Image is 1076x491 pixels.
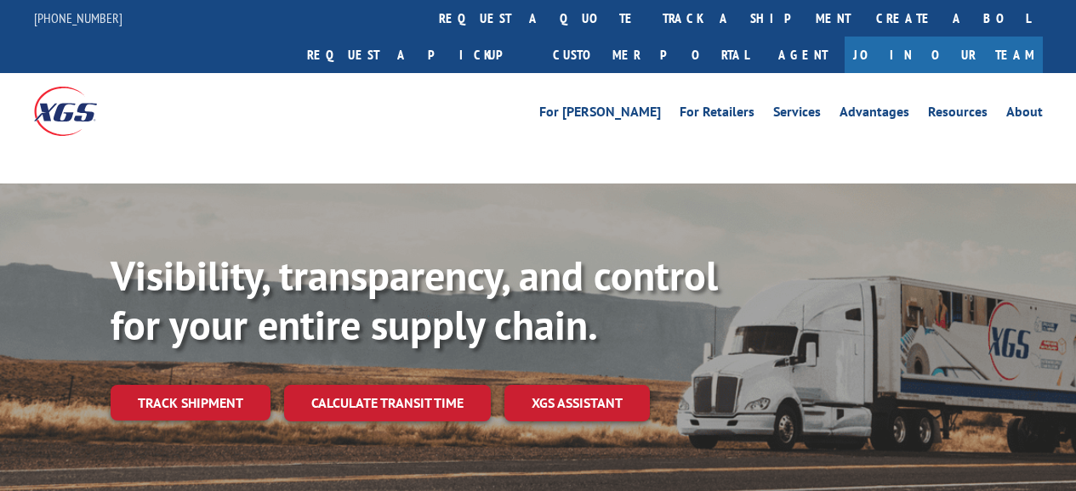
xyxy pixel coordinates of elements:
a: Customer Portal [540,37,761,73]
a: For [PERSON_NAME] [539,105,661,124]
a: Services [773,105,821,124]
a: Agent [761,37,845,73]
a: About [1006,105,1043,124]
a: Advantages [840,105,909,124]
a: Resources [928,105,988,124]
b: Visibility, transparency, and control for your entire supply chain. [111,249,718,351]
a: [PHONE_NUMBER] [34,9,122,26]
a: XGS ASSISTANT [504,385,650,421]
a: Join Our Team [845,37,1043,73]
a: For Retailers [680,105,754,124]
a: Request a pickup [294,37,540,73]
a: Track shipment [111,385,270,420]
a: Calculate transit time [284,385,491,421]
